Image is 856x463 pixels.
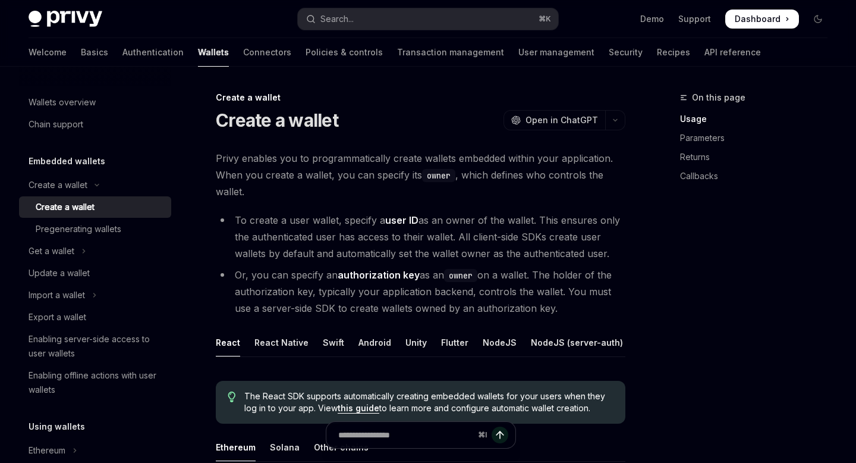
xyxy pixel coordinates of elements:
input: Ask a question... [338,422,473,448]
a: Pregenerating wallets [19,218,171,240]
a: Create a wallet [19,196,171,218]
span: Dashboard [735,13,781,25]
div: Chain support [29,117,83,132]
div: React [216,329,240,356]
span: Privy enables you to programmatically create wallets embedded within your application. When you c... [216,150,625,200]
h1: Create a wallet [216,110,338,131]
button: Toggle dark mode [808,10,827,29]
div: Get a wallet [29,244,74,258]
button: Send message [492,427,508,443]
div: Create a wallet [36,200,95,214]
a: Update a wallet [19,262,171,284]
div: Ethereum [29,443,65,458]
div: Android [358,329,391,356]
a: Policies & controls [306,38,383,67]
div: Wallets overview [29,95,96,110]
div: Swift [323,329,344,356]
a: Basics [81,38,108,67]
svg: Tip [228,392,236,402]
button: Toggle Get a wallet section [19,240,171,262]
div: Pregenerating wallets [36,222,121,236]
a: Welcome [29,38,67,67]
a: Callbacks [680,167,837,186]
div: Unity [405,329,427,356]
div: Enabling server-side access to user wallets [29,332,164,361]
a: Usage [680,110,837,129]
code: owner [422,169,455,182]
a: User management [518,38,594,67]
h5: Embedded wallets [29,154,105,168]
a: Security [609,38,643,67]
a: Support [678,13,711,25]
a: Connectors [243,38,291,67]
button: Toggle Create a wallet section [19,174,171,196]
a: Transaction management [397,38,504,67]
div: Flutter [441,329,468,356]
a: API reference [704,38,761,67]
a: Chain support [19,114,171,135]
a: Export a wallet [19,306,171,328]
code: owner [444,269,477,282]
a: Dashboard [725,10,799,29]
button: Toggle Ethereum section [19,440,171,461]
div: React Native [254,329,309,356]
strong: user ID [385,214,418,226]
a: Recipes [657,38,690,67]
div: NodeJS (server-auth) [531,329,623,356]
a: Authentication [122,38,184,67]
div: Import a wallet [29,288,85,302]
li: To create a user wallet, specify a as an owner of the wallet. This ensures only the authenticated... [216,212,625,262]
div: Create a wallet [216,92,625,104]
a: this guide [338,403,379,414]
img: dark logo [29,11,102,27]
button: Open in ChatGPT [503,110,605,130]
span: The React SDK supports automatically creating embedded wallets for your users when they log in to... [244,390,613,414]
span: Open in ChatGPT [525,114,598,126]
a: Enabling server-side access to user wallets [19,329,171,364]
div: Export a wallet [29,310,86,324]
a: Wallets overview [19,92,171,113]
a: Returns [680,148,837,167]
button: Open search [298,8,558,30]
button: Toggle Import a wallet section [19,284,171,306]
a: Parameters [680,129,837,148]
span: On this page [692,90,745,105]
div: Update a wallet [29,266,90,280]
a: Wallets [198,38,229,67]
div: Enabling offline actions with user wallets [29,368,164,397]
div: Create a wallet [29,178,87,192]
div: NodeJS [483,329,517,356]
a: Enabling offline actions with user wallets [19,365,171,401]
span: ⌘ K [539,14,551,24]
h5: Using wallets [29,420,85,434]
a: Demo [640,13,664,25]
li: Or, you can specify an as an on a wallet. The holder of the authorization key, typically your app... [216,267,625,317]
strong: authorization key [338,269,420,281]
div: Search... [320,12,354,26]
